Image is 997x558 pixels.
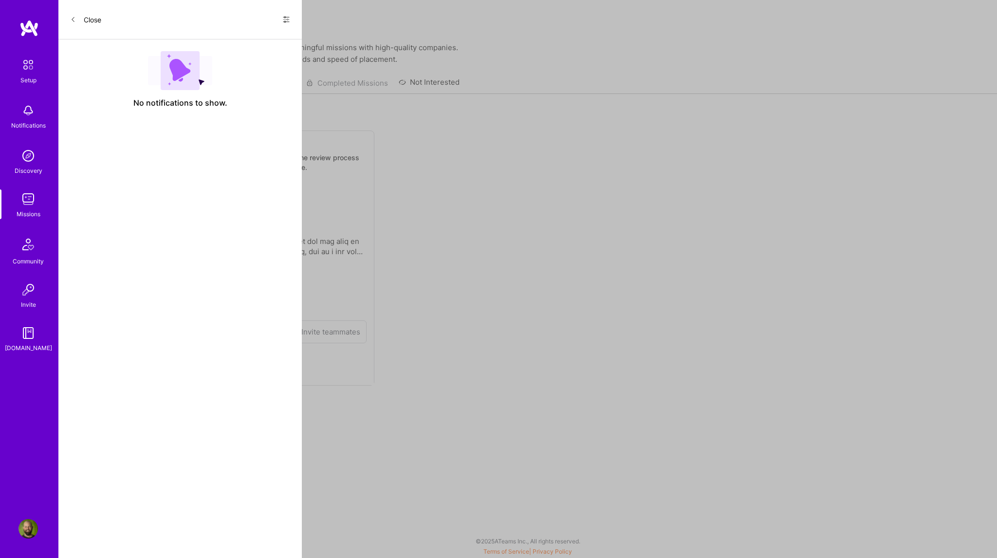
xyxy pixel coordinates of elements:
[18,280,38,299] img: Invite
[17,209,40,219] div: Missions
[18,146,38,166] img: discovery
[5,343,52,353] div: [DOMAIN_NAME]
[13,256,44,266] div: Community
[133,98,227,108] span: No notifications to show.
[70,12,101,27] button: Close
[15,166,42,176] div: Discovery
[21,299,36,310] div: Invite
[18,55,38,75] img: setup
[17,233,40,256] img: Community
[18,189,38,209] img: teamwork
[148,51,212,90] img: empty
[18,519,38,539] img: User Avatar
[20,75,37,85] div: Setup
[19,19,39,37] img: logo
[16,519,40,539] a: User Avatar
[18,323,38,343] img: guide book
